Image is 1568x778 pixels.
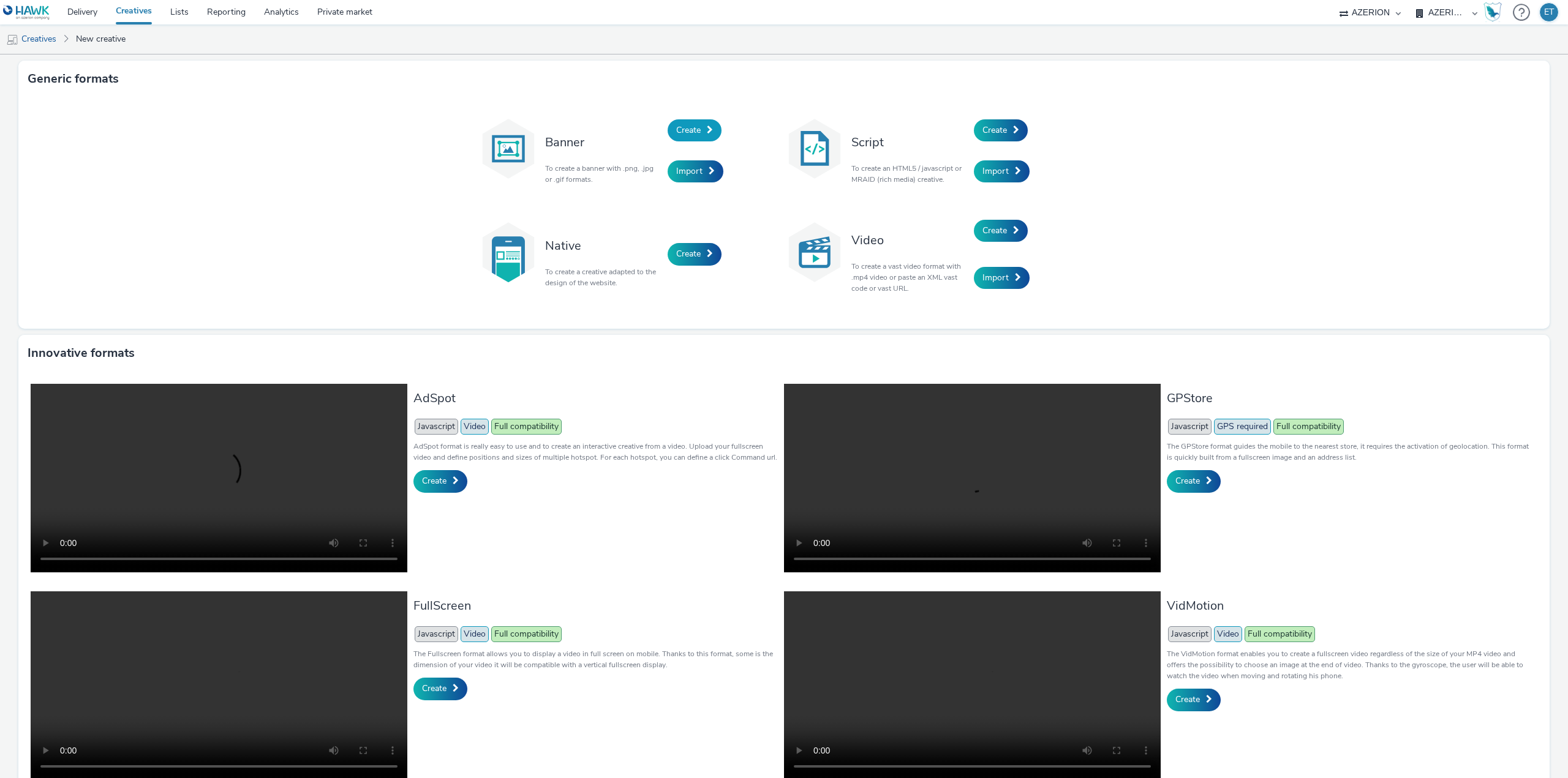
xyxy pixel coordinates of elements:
[676,165,703,177] span: Import
[982,272,1009,283] span: Import
[28,70,119,88] h3: Generic formats
[478,222,539,283] img: native.svg
[70,24,132,54] a: New creative
[974,119,1028,141] a: Create
[1167,441,1531,463] p: The GPStore format guides the mobile to the nearest store, it requires the activation of geolocat...
[491,419,562,435] span: Full compatibility
[413,597,778,614] h3: FullScreen
[1483,2,1507,22] a: Hawk Academy
[1167,470,1221,492] a: Create
[676,248,701,260] span: Create
[1544,3,1554,21] div: ET
[982,225,1007,236] span: Create
[545,134,661,151] h3: Banner
[545,266,661,288] p: To create a creative adapted to the design of the website.
[851,134,968,151] h3: Script
[461,626,489,642] span: Video
[851,163,968,185] p: To create an HTML5 / javascript or MRAID (rich media) creative.
[974,267,1030,289] a: Import
[1167,689,1221,711] a: Create
[974,220,1028,242] a: Create
[413,648,778,670] p: The Fullscreen format allows you to display a video in full screen on mobile. Thanks to this form...
[668,160,723,182] a: Import
[851,232,968,249] h3: Video
[413,470,467,492] a: Create
[676,124,701,136] span: Create
[784,222,845,283] img: video.svg
[1167,648,1531,681] p: The VidMotion format enables you to create a fullscreen video regardless of the size of your MP4 ...
[982,124,1007,136] span: Create
[982,165,1009,177] span: Import
[6,34,18,46] img: mobile
[1167,390,1531,406] h3: GPStore
[413,678,467,700] a: Create
[413,441,778,463] p: AdSpot format is really easy to use and to create an interactive creative from a video. Upload yo...
[491,626,562,642] span: Full compatibility
[668,119,722,141] a: Create
[668,243,722,265] a: Create
[415,626,458,642] span: Javascript
[413,390,778,406] h3: AdSpot
[1245,626,1315,642] span: Full compatibility
[1214,419,1271,435] span: GPS required
[545,238,661,254] h3: Native
[3,5,50,20] img: undefined Logo
[784,118,845,179] img: code.svg
[478,118,539,179] img: banner.svg
[415,419,458,435] span: Javascript
[851,261,968,294] p: To create a vast video format with .mp4 video or paste an XML vast code or vast URL.
[545,163,661,185] p: To create a banner with .png, .jpg or .gif formats.
[1273,419,1344,435] span: Full compatibility
[422,475,447,487] span: Create
[1483,2,1502,22] img: Hawk Academy
[461,419,489,435] span: Video
[1168,419,1212,435] span: Javascript
[1167,597,1531,614] h3: VidMotion
[1214,626,1242,642] span: Video
[28,344,135,362] h3: Innovative formats
[1175,694,1200,705] span: Create
[974,160,1030,182] a: Import
[1175,475,1200,487] span: Create
[422,683,447,694] span: Create
[1168,626,1212,642] span: Javascript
